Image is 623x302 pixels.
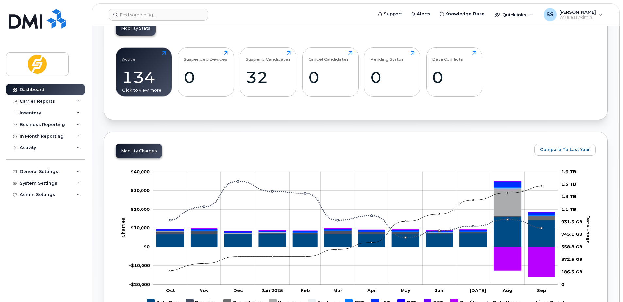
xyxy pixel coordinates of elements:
div: 0 [370,68,414,87]
div: 0 [184,68,228,87]
tspan: [DATE] [470,288,486,293]
g: $0 [131,226,150,231]
div: Stefan Suba [539,8,607,21]
a: Suspend Candidates32 [246,51,291,93]
a: Support [374,8,407,21]
tspan: Nov [199,288,209,293]
tspan: Jun [435,288,443,293]
tspan: -$20,000 [129,282,150,287]
tspan: 931.3 GB [561,219,582,224]
a: Knowledge Base [435,8,489,21]
span: Knowledge Base [445,11,485,17]
tspan: Aug [502,288,512,293]
div: Quicklinks [490,8,538,21]
tspan: $40,000 [131,169,150,174]
tspan: 745.1 GB [561,232,582,237]
tspan: -$10,000 [129,263,150,268]
g: $0 [129,263,150,268]
a: Active134Click to view more [122,51,166,93]
a: Alerts [407,8,435,21]
a: Cancel Candidates0 [308,51,352,93]
tspan: 1.6 TB [561,169,576,174]
tspan: Mar [333,288,342,293]
div: Active [122,51,136,62]
input: Find something... [109,9,208,21]
tspan: Data Usage [586,215,591,243]
g: $0 [131,188,150,193]
tspan: 1.3 TB [561,194,576,199]
tspan: $10,000 [131,226,150,231]
tspan: $0 [144,244,150,249]
span: Wireless Admin [559,15,596,20]
tspan: $20,000 [131,207,150,212]
tspan: Oct [166,288,175,293]
div: Suspended Devices [184,51,227,62]
tspan: 1.1 TB [561,207,576,212]
g: $0 [129,282,150,287]
span: Compare To Last Year [540,146,590,153]
div: 0 [432,68,476,87]
tspan: Dec [233,288,243,293]
tspan: $30,000 [131,188,150,193]
a: Pending Status0 [370,51,414,93]
div: 32 [246,68,291,87]
g: Rate Plan [157,217,555,247]
span: Quicklinks [502,12,526,17]
tspan: 0 [561,282,564,287]
div: Pending Status [370,51,404,62]
div: Data Conflicts [432,51,463,62]
tspan: 558.8 GB [561,244,582,249]
a: Data Conflicts0 [432,51,476,93]
span: SS [547,11,554,19]
a: Suspended Devices0 [184,51,228,93]
div: Suspend Candidates [246,51,291,62]
div: 0 [308,68,352,87]
tspan: Apr [367,288,376,293]
tspan: 372.5 GB [561,257,582,262]
tspan: 1.5 TB [561,181,576,187]
g: $0 [131,169,150,174]
span: [PERSON_NAME] [559,9,596,15]
tspan: Jan 2025 [262,288,283,293]
div: Click to view more [122,87,166,93]
span: Support [384,11,402,17]
span: Alerts [417,11,430,17]
button: Compare To Last Year [534,144,596,156]
tspan: 186.3 GB [561,269,582,275]
div: 134 [122,68,166,87]
g: Credits [157,229,555,277]
g: Roaming [157,216,555,234]
tspan: Sep [537,288,546,293]
tspan: Feb [301,288,310,293]
tspan: Charges [120,218,126,238]
g: $0 [131,207,150,212]
tspan: May [401,288,410,293]
div: Cancel Candidates [308,51,349,62]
